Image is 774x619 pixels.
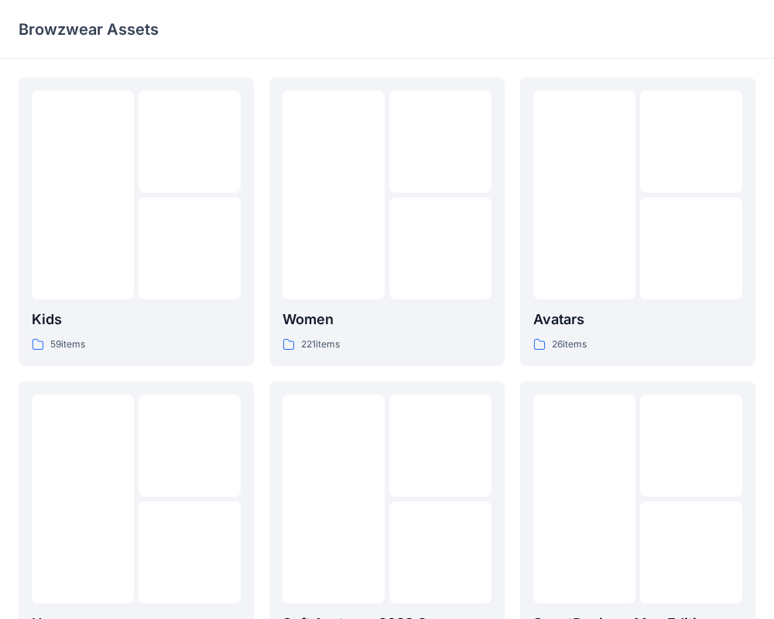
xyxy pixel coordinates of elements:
p: 59 items [50,337,85,353]
p: 221 items [301,337,340,353]
a: Women221items [269,77,505,366]
a: Avatars26items [520,77,755,366]
p: Browzwear Assets [19,19,159,40]
p: Avatars [533,309,742,330]
p: Kids [32,309,241,330]
p: 26 items [552,337,587,353]
p: Women [283,309,491,330]
a: Kids59items [19,77,254,366]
